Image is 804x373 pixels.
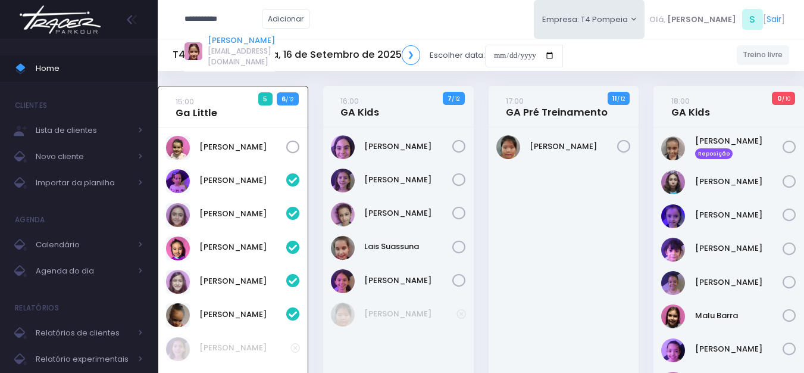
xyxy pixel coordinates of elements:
small: / 12 [617,95,625,102]
img: Ivy Miki Miessa Guadanuci [331,203,355,226]
img: Antonella Zappa Marques [166,337,190,361]
a: [PERSON_NAME] [530,141,618,153]
a: Malu Barra [695,310,783,322]
img: Lais Suassuna [331,236,355,260]
a: [PERSON_NAME] [199,208,286,220]
a: ❯ [402,45,421,65]
strong: 0 [777,94,782,103]
img: Júlia Ayumi Tiba [331,303,355,327]
a: [PERSON_NAME] [364,308,456,320]
a: Lais Suassuna [364,241,452,253]
img: LIZ WHITAKER DE ALMEIDA BORGES [661,271,685,295]
div: Escolher data: [173,42,563,69]
img: Beatriz Marques Ferreira [661,136,685,160]
a: [PERSON_NAME] [695,343,783,355]
h5: T4 Pompeia Terça, 16 de Setembro de 2025 [173,45,420,65]
strong: 11 [612,94,617,103]
div: [ ] [645,6,789,33]
small: 17:00 [506,95,524,107]
span: Calendário [36,237,131,253]
a: 17:00GA Pré Treinamento [506,95,608,119]
span: Novo cliente [36,149,131,164]
img: Sophia Crispi Marques dos Santos [166,303,190,327]
span: Relatório experimentais [36,352,131,367]
small: / 12 [286,96,293,103]
a: [PERSON_NAME] [695,276,783,288]
strong: 7 [448,94,452,103]
img: Helena Mendes Leone [661,204,685,228]
span: Relatórios de clientes [36,325,131,341]
img: Antonella Rossi Paes Previtalli [331,135,355,159]
span: [EMAIL_ADDRESS][DOMAIN_NAME] [208,46,275,67]
h4: Clientes [15,94,47,117]
span: Importar da planilha [36,175,131,191]
a: [PERSON_NAME] [364,275,452,287]
strong: 6 [281,94,286,104]
span: Home [36,61,143,76]
small: 15:00 [176,96,194,107]
img: Júlia Meneguim Merlo [166,237,190,260]
a: Treino livre [737,45,790,65]
a: [PERSON_NAME] [695,176,783,188]
span: S [742,9,763,30]
img: Eloah Meneguim Tenorio [166,203,190,227]
span: Olá, [649,14,665,26]
a: [PERSON_NAME] [364,207,452,219]
img: Malu Barra Guirro [661,304,685,328]
small: / 12 [452,95,459,102]
img: Isabela dela plata souza [661,238,685,262]
span: Lista de clientes [36,123,131,138]
a: [PERSON_NAME] [364,141,452,153]
small: 18:00 [671,95,690,107]
span: Agenda do dia [36,263,131,279]
a: Adicionar [262,9,311,29]
a: [PERSON_NAME] Reposição [695,135,783,159]
small: 16:00 [340,95,359,107]
a: 16:00GA Kids [340,95,379,119]
h4: Relatórios [15,296,59,320]
a: [PERSON_NAME] [199,275,286,287]
a: [PERSON_NAME] [199,342,290,354]
a: [PERSON_NAME] [199,241,286,253]
img: Alice Mattos [166,169,190,193]
a: [PERSON_NAME] [364,174,452,186]
a: 18:00GA Kids [671,95,710,119]
img: Júlia Ayumi Tiba [496,135,520,159]
span: 5 [258,92,273,105]
a: Sair [767,13,781,26]
a: [PERSON_NAME] [695,243,783,254]
span: Reposição [695,148,733,159]
a: [PERSON_NAME] [208,35,275,46]
img: Filomena Caruso Grano [661,170,685,194]
small: / 10 [782,95,790,102]
span: [PERSON_NAME] [667,14,736,26]
img: Lara Souza [331,269,355,293]
img: Antonella Zappa Marques [331,169,355,192]
a: [PERSON_NAME] [199,141,286,153]
img: Olívia Marconato Pizzo [166,270,190,294]
img: Nina amorim [661,338,685,362]
h4: Agenda [15,208,45,232]
img: Nicole Esteves Fabri [166,136,190,160]
a: [PERSON_NAME] [199,175,286,186]
a: 15:00Ga Little [176,95,217,119]
a: [PERSON_NAME] [695,209,783,221]
a: [PERSON_NAME] [199,309,286,321]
